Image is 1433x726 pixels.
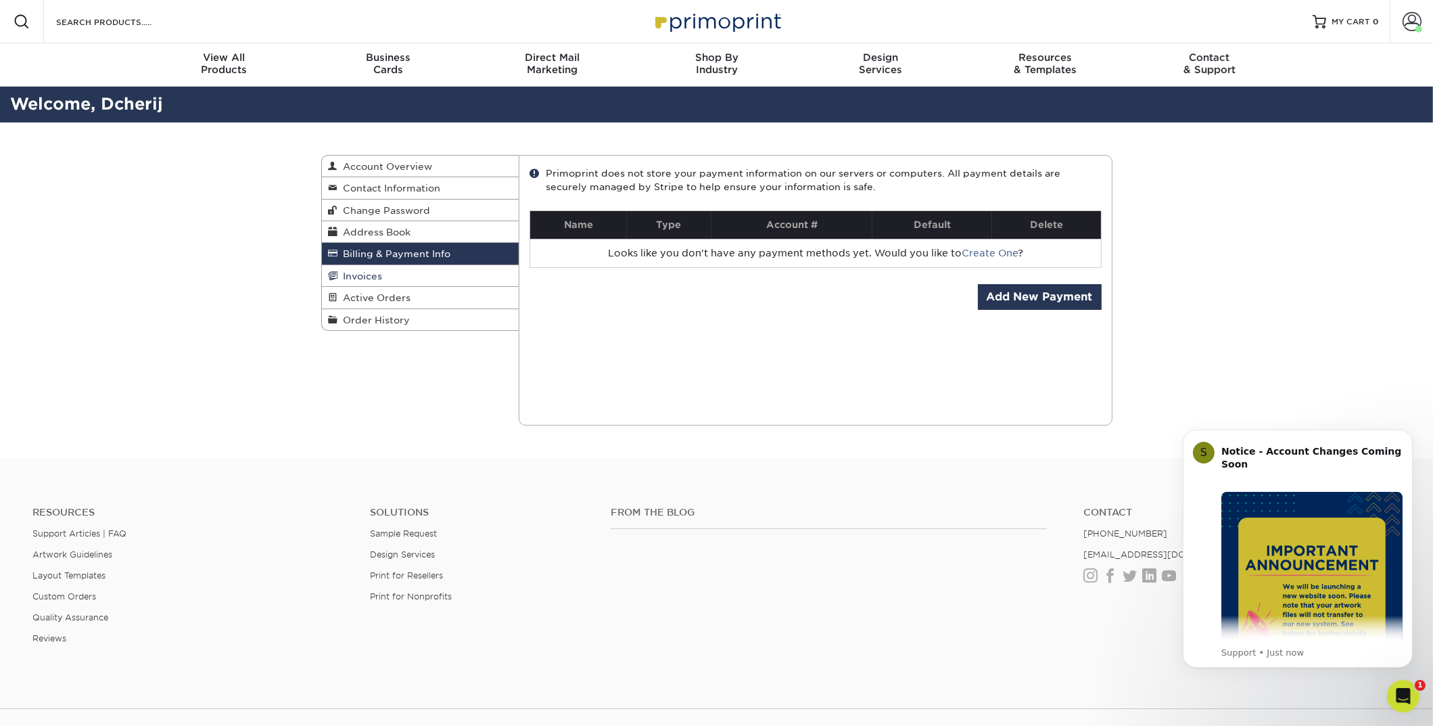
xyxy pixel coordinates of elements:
span: View All [142,51,306,64]
span: Active Orders [338,292,411,303]
a: Print for Resellers [370,570,443,581]
a: Sample Request [370,528,437,539]
img: Primoprint [649,7,784,36]
th: Name [530,211,627,239]
span: 0 [1373,17,1379,26]
a: BusinessCards [306,43,470,87]
span: Order History [338,315,410,325]
div: Primoprint does not store your payment information on our servers or computers. All payment detai... [530,166,1102,194]
a: Invoices [322,265,519,287]
div: & Support [1127,51,1292,76]
span: Billing & Payment Info [338,248,451,259]
div: Services [799,51,963,76]
th: Default [872,211,992,239]
span: Invoices [338,271,383,281]
a: [EMAIL_ADDRESS][DOMAIN_NAME] [1083,549,1245,560]
iframe: Intercom notifications message [1162,409,1433,689]
a: Support Articles | FAQ [32,528,126,539]
a: Contact& Support [1127,43,1292,87]
th: Type [627,211,711,239]
a: Address Book [322,221,519,243]
span: Change Password [338,205,431,216]
a: Shop ByIndustry [634,43,799,87]
iframe: Intercom live chat [1387,680,1419,712]
td: Looks like you don't have any payment methods yet. Would you like to ? [530,239,1101,267]
span: Business [306,51,470,64]
a: Create One [962,248,1018,258]
a: Quality Assurance [32,612,108,622]
a: Contact Information [322,177,519,199]
a: Layout Templates [32,570,105,581]
h4: Solutions [370,507,590,518]
a: View AllProducts [142,43,306,87]
span: Contact [1127,51,1292,64]
a: Reviews [32,633,66,643]
a: Account Overview [322,156,519,177]
a: Custom Orders [32,591,96,602]
a: Active Orders [322,287,519,309]
iframe: Google Customer Reviews [3,685,115,721]
a: Contact [1083,507,1401,518]
span: Design [799,51,963,64]
a: Design Services [370,549,435,560]
input: SEARCH PRODUCTS..... [55,14,187,30]
span: Contact Information [338,183,441,194]
div: Cards [306,51,470,76]
span: Address Book [338,227,411,237]
h4: Resources [32,507,350,518]
a: DesignServices [799,43,963,87]
span: Resources [963,51,1127,64]
a: Resources& Templates [963,43,1127,87]
div: & Templates [963,51,1127,76]
span: Shop By [634,51,799,64]
th: Delete [992,211,1100,239]
a: Add New Payment [978,284,1102,310]
span: Direct Mail [470,51,634,64]
a: Print for Nonprofits [370,591,452,602]
div: Industry [634,51,799,76]
div: Products [142,51,306,76]
h4: From the Blog [611,507,1047,518]
span: MY CART [1332,16,1370,28]
a: Change Password [322,200,519,221]
a: Order History [322,309,519,330]
a: Direct MailMarketing [470,43,634,87]
th: Account # [711,211,873,239]
span: 1 [1415,680,1426,691]
a: [PHONE_NUMBER] [1083,528,1167,539]
div: Marketing [470,51,634,76]
span: Account Overview [338,161,433,172]
a: Artwork Guidelines [32,549,112,560]
a: Billing & Payment Info [322,243,519,265]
